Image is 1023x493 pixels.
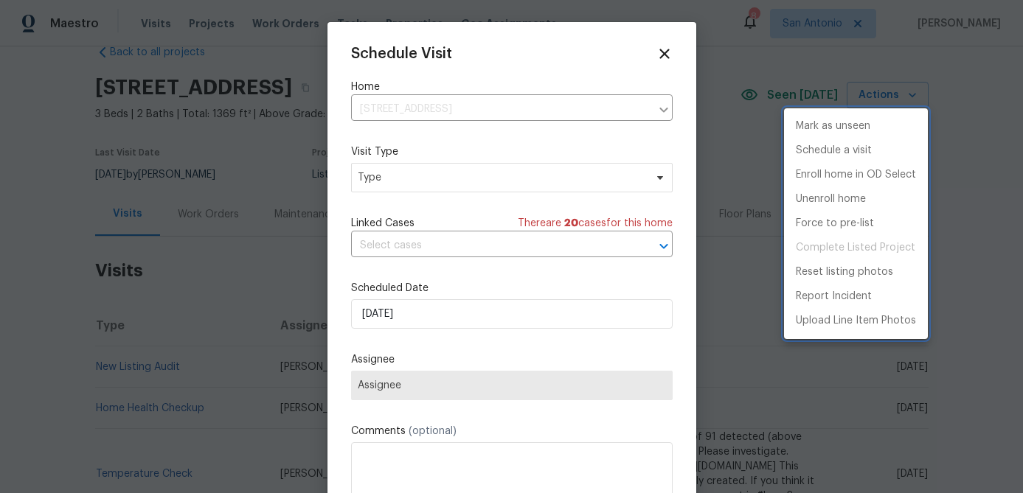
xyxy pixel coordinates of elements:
p: Report Incident [796,289,872,304]
p: Reset listing photos [796,265,893,280]
p: Unenroll home [796,192,866,207]
p: Schedule a visit [796,143,872,158]
p: Upload Line Item Photos [796,313,916,329]
p: Mark as unseen [796,119,870,134]
p: Force to pre-list [796,216,874,231]
span: Project is already completed [784,236,928,260]
p: Enroll home in OD Select [796,167,916,183]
